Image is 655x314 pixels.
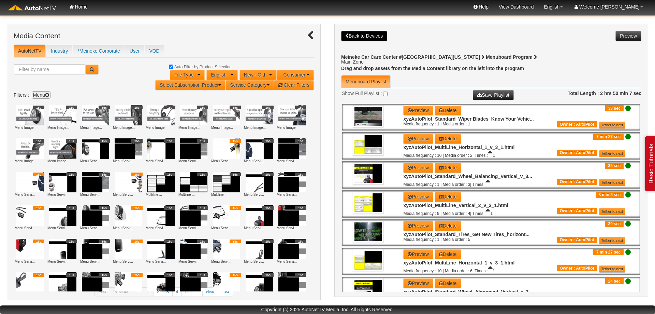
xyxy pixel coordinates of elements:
[134,139,140,144] p: 15s
[353,249,383,271] img: xyzAutoPilot_MultiLine_Horizontal_1_v_3_1.html
[180,239,207,259] img: Menu Service Template_Trip Inspection_Horizontal.png
[125,44,144,57] a: User
[277,190,307,196] p: Menu Servi...
[167,273,172,277] p: 15s
[403,182,490,187] span: Media frequency : 1 | Media order : 3
[15,257,45,263] p: Menu Servi...
[560,122,594,127] strong: Owner : AutoPilot
[353,278,383,300] img: xyzAutoPilot_Standard_Wheel_Alignment_Vertical_v_3_1.html
[211,156,242,163] p: Menu Servi...
[15,223,45,230] p: Menu Servi...
[435,192,461,202] a: Delete
[14,44,46,57] a: AutoNetTV
[82,205,109,226] img: Menu Service Template_Winter Tires_Horizontal.png
[403,289,533,295] strong: xyzAutoPilot_Standard_Wheel_Alignment_Vertical_v_3...
[102,239,107,244] p: 15s
[568,90,641,97] label: Total Length : 2 hrs 50 min 7 sec
[403,163,433,173] a: Preview
[134,172,140,177] p: 15s
[146,123,176,129] p: Menu Image...
[435,163,461,173] a: Delete
[115,205,142,226] img: Menu Service Template_Winter Tires_Background Video.mp4
[82,272,109,293] img: Menu Service Template_Transfer Case_Horizontal.png
[47,156,78,163] p: Menu Image...
[191,287,203,296] a: ---
[233,206,238,210] p: 15s
[154,287,163,296] a: 2
[265,105,271,110] p: 15s
[211,223,242,230] p: Menu Servi...
[341,75,391,88] a: Menuboard Playlist
[596,250,621,255] strong: 7 min 27 sec
[16,272,44,293] img: Menu Service Template_Transmission_Background Video.mp4
[115,239,142,259] img: Menu Service Template_Wheel Alignment_Background Video.mp4
[82,172,109,192] img: Menu Service Template_3 Tier_Brakes_Horizontal.png
[16,105,44,125] img: Menu Image_Winter Tires.jpg
[178,223,209,230] p: Menu Servi...
[178,290,209,297] p: Menu Servi...
[146,190,176,196] p: Multiline ...
[134,105,140,110] p: 15s
[69,206,74,210] p: 15s
[277,290,307,297] p: Menu Servi...
[246,239,273,259] img: Menu Service Template_Transmission_Vertical.png
[225,80,274,90] button: Service Category
[80,156,111,163] p: Menu Servi...
[596,134,621,139] strong: 7 min 27 sec
[16,205,44,226] img: Menu Service Template_Wiper Blades_Background Video.mp4
[80,223,111,230] p: Menu Servi...
[246,272,273,293] img: Menu Service Template_Tire Replacement_Vertical.png
[147,138,175,159] img: Menu Service Template_3 Tier_Oil Change_Vertical.png
[200,172,205,177] p: 15s
[265,206,271,210] p: 15s
[200,206,205,210] p: 15s
[470,211,493,216] span: | Times : 1
[49,138,76,159] img: Menu Image_Check Engine Light.jpg
[403,237,470,242] span: Media frequency : 1 | Media order : 5
[298,105,303,110] p: 15s
[277,223,307,230] p: Menu Servi...
[599,179,626,186] a: Tether to next
[233,172,238,177] p: 15s
[265,172,271,177] p: 15s
[244,190,275,196] p: Menu Servi...
[69,139,74,144] p: 15s
[15,190,45,196] p: Menu Servi...
[599,150,626,157] a: Tether to next
[49,172,76,192] img: Menu Service Template_3 Tier_Brakes_Vertical.png
[298,273,303,277] p: 15s
[82,138,109,159] img: Menu Service Template_3 Tier_Tires_Vertical.png
[211,72,227,78] span: English
[246,172,273,192] img: Menu Service Template_Wiper Blades_Vertical.png
[403,105,433,115] a: Preview
[403,269,495,273] span: Media frequency : 10 | Media order : 6
[200,273,205,277] p: 15s
[213,105,240,125] img: Menu Image_PCV Valve.jpg
[46,44,72,57] a: Industry
[472,269,495,273] span: | Times : 1
[276,70,314,80] button: Consumer
[213,272,240,293] img: Menu Service Template_Tire Rotation_Background Video.mp4
[274,80,314,90] button: Clear Filters
[36,172,41,177] p: 15s
[403,192,433,202] a: Preview
[233,273,238,277] p: 15s
[146,156,176,163] p: Menu Servi...
[178,156,209,163] p: Menu Servi...
[278,138,306,159] img: Menu Service Template_3 Tier_Generic Service_Horizontal.png
[485,179,490,187] i: Increment
[353,163,383,185] img: xyzAutoPilot_Standard_Wheel_Balancing_Vertical_v_3_1.html
[134,239,140,244] p: 15s
[218,287,233,296] a: Last
[403,249,433,259] a: Preview
[47,123,78,129] p: Menu Image...
[341,54,480,60] strong: Meineke Car Care Center #[GEOGRAPHIC_DATA][US_STATE]
[14,64,85,74] input: Filter by name
[560,266,594,271] strong: Owner : AutoPilot
[170,70,205,80] button: File Type
[167,206,172,210] p: 15s
[113,156,144,163] p: Menu Servi...
[213,138,240,159] img: Menu Service Template_3 Tier_Oil Change_Background Video.mp4
[16,172,44,192] img: Menu Service Template_3 Tier_Generic Service_Background Video.mp4
[200,105,205,110] p: 15s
